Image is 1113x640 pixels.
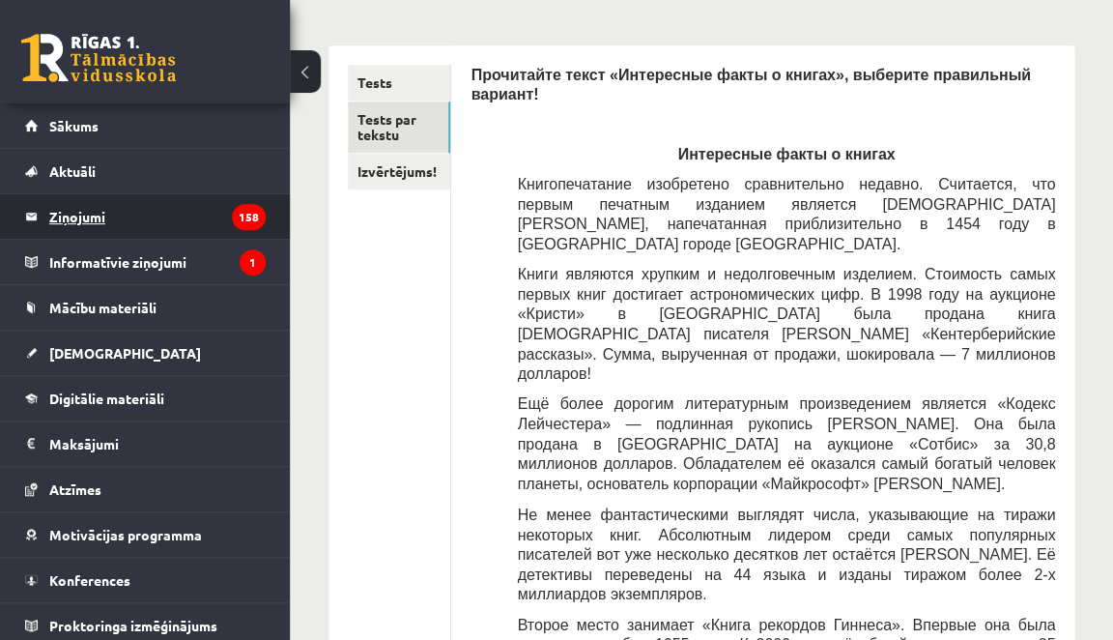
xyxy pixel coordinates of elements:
a: Informatīvie ziņojumi1 [25,240,266,284]
legend: Maksājumi [49,422,266,466]
span: Aktuāli [49,162,96,180]
legend: Ziņojumi [49,194,266,239]
a: Konferences [25,558,266,602]
a: Digitālie materiāli [25,376,266,421]
span: Ещё более дорогим литературным произведением является «Кодекс Лейчестера» — подлинная рукопись [P... [517,395,1055,491]
a: Rīgas 1. Tālmācības vidusskola [21,34,176,82]
span: Sākums [49,117,99,134]
span: Konferences [49,571,130,589]
span: Digitālie materiāli [49,390,164,407]
a: [DEMOGRAPHIC_DATA] [25,331,266,375]
span: [DEMOGRAPHIC_DATA] [49,344,201,362]
a: Sākums [25,103,266,148]
a: Tests par tekstu [348,102,450,154]
a: Tests [348,65,450,101]
span: Не менее фантастическими выглядят числа, указывающие на тиражи некоторых книг. Абсолютным лидером... [517,506,1055,601]
span: Книгопечатание изобретено сравнительно недавно. Считается, что первым печатным изданием является ... [517,176,1055,252]
span: Интересные факты о книгах [677,146,895,162]
span: Proktoringa izmēģinājums [49,617,217,634]
i: 158 [232,204,266,230]
a: Ziņojumi158 [25,194,266,239]
i: 1 [240,249,266,276]
span: Motivācijas programma [49,526,202,543]
legend: Informatīvie ziņojumi [49,240,266,284]
a: Izvērtējums! [348,154,450,189]
a: Mācību materiāli [25,285,266,330]
a: Maksājumi [25,422,266,466]
span: Mācību materiāli [49,299,157,316]
a: Atzīmes [25,467,266,511]
a: Motivācijas programma [25,512,266,557]
span: Книги являются хрупким и недолговечным изделием. Стоимость самых первых книг достигает астрономич... [517,266,1055,382]
a: Aktuāli [25,149,266,193]
span: Прочитайте текст «Интересные факты о книгах», выберите правильный вариант! [471,67,1030,103]
span: Atzīmes [49,480,101,498]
